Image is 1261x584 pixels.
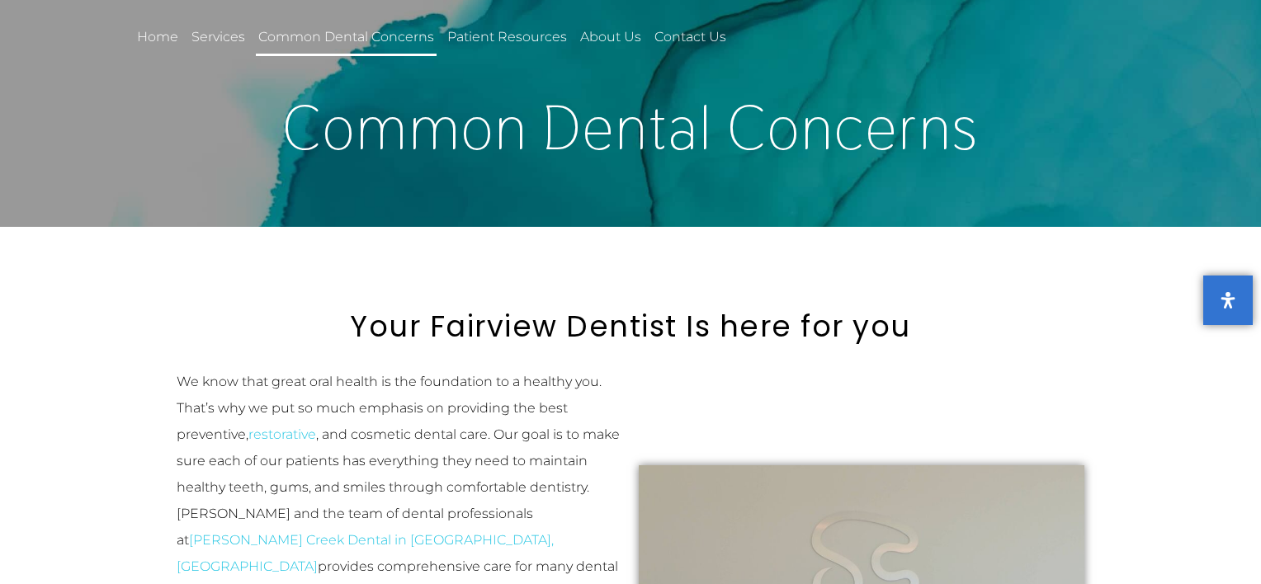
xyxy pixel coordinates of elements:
[1203,276,1253,325] button: Open Accessibility Panel
[652,18,729,56] a: Contact Us
[256,18,437,56] a: Common Dental Concerns
[185,97,1076,158] h1: Common Dental Concerns
[578,18,644,56] a: About Us
[168,309,1093,344] h2: Your Fairview Dentist Is here for you
[135,18,181,56] a: Home
[248,426,316,442] a: restorative
[135,18,867,56] nav: Menu
[177,532,554,574] a: [PERSON_NAME] Creek Dental in [GEOGRAPHIC_DATA], [GEOGRAPHIC_DATA]
[445,18,569,56] a: Patient Resources
[189,18,248,56] a: Services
